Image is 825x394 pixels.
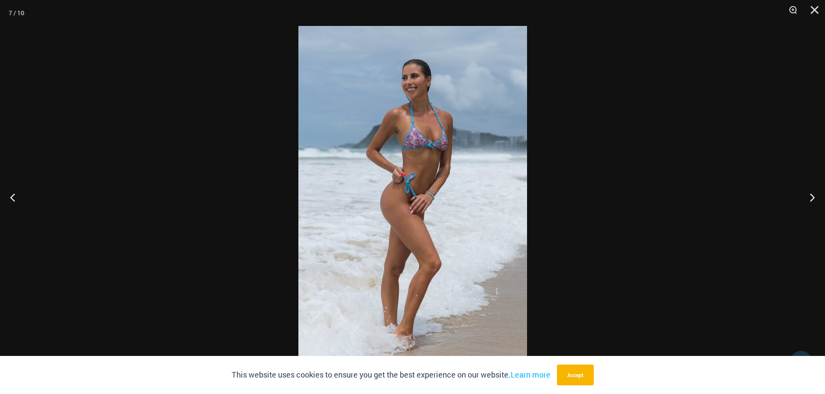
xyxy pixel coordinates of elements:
img: Havana Club Fireworks 321 Tri Top 478 Thong 02 [298,26,527,368]
div: 7 / 10 [9,6,24,19]
p: This website uses cookies to ensure you get the best experience on our website. [232,368,550,381]
button: Next [793,176,825,219]
button: Accept [557,365,594,385]
a: Learn more [511,369,550,380]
